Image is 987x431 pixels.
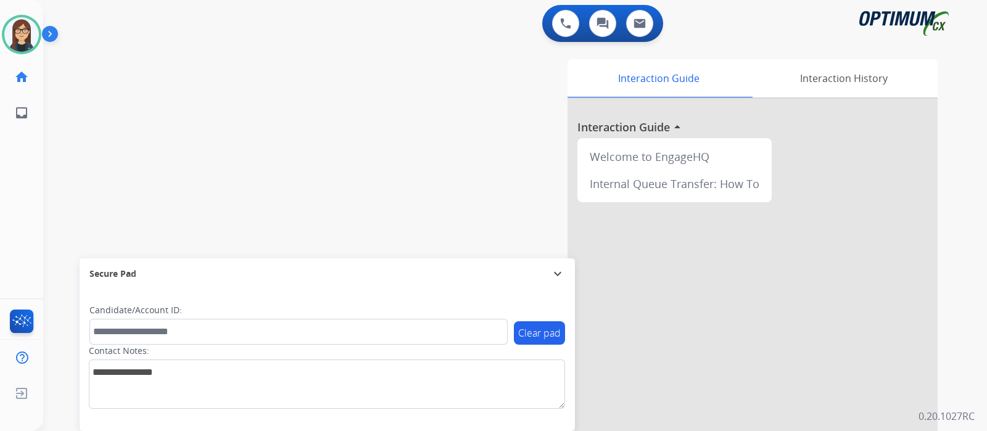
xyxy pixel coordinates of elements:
[919,409,975,424] p: 0.20.1027RC
[550,266,565,281] mat-icon: expand_more
[4,17,39,52] img: avatar
[582,143,767,170] div: Welcome to EngageHQ
[750,59,938,97] div: Interaction History
[89,345,149,357] label: Contact Notes:
[514,321,565,345] button: Clear pad
[14,70,29,84] mat-icon: home
[89,268,136,280] span: Secure Pad
[89,304,182,316] label: Candidate/Account ID:
[568,59,750,97] div: Interaction Guide
[582,170,767,197] div: Internal Queue Transfer: How To
[14,105,29,120] mat-icon: inbox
